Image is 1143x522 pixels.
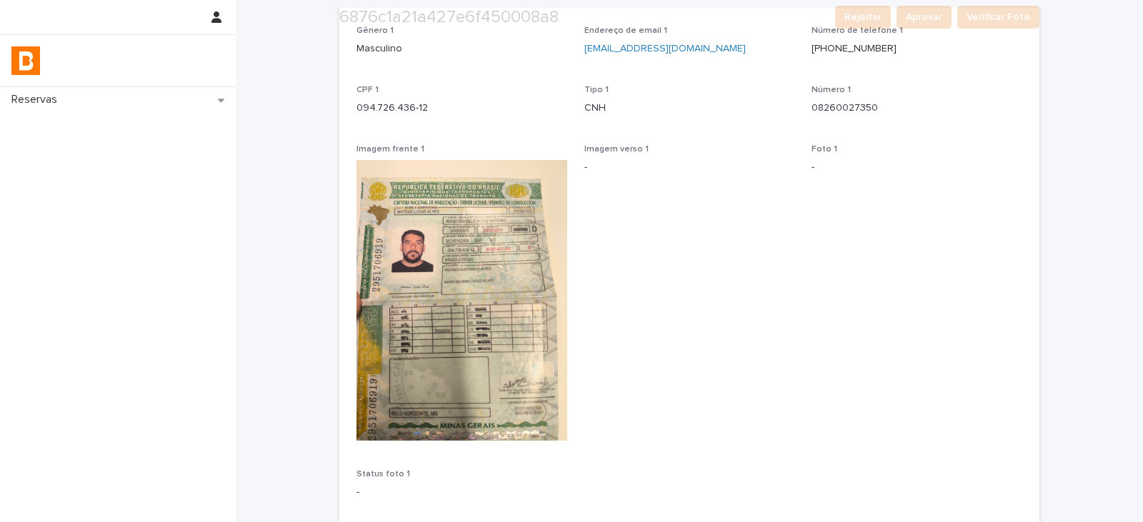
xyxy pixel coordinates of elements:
[584,145,649,154] span: Imagem verso 1
[356,160,567,440] img: 1000142499.jpg
[812,44,897,54] a: [PHONE_NUMBER]
[835,6,891,29] button: Rejeitar
[339,7,559,28] h2: 6876c1a21a427e6f450008a8
[356,470,410,478] span: Status foto 1
[6,93,69,106] p: Reservas
[967,10,1030,24] span: Verificar Foto
[812,26,903,35] span: Número de telefone 1
[906,10,942,24] span: Aprovar
[584,26,667,35] span: Endereço de email 1
[356,145,424,154] span: Imagem frente 1
[356,485,567,500] p: -
[356,101,567,116] p: 094.726.436-12
[812,160,1022,175] p: -
[844,10,882,24] span: Rejeitar
[812,145,837,154] span: Foto 1
[812,86,851,94] span: Número 1
[584,160,795,175] p: -
[897,6,952,29] button: Aprovar
[584,101,795,116] p: CNH
[584,86,609,94] span: Tipo 1
[356,86,379,94] span: CPF 1
[11,46,40,75] img: zVaNuJHRTjyIjT5M9Xd5
[957,6,1039,29] button: Verificar Foto
[584,44,746,54] a: [EMAIL_ADDRESS][DOMAIN_NAME]
[812,101,1022,116] p: 08260027350
[356,26,394,35] span: Gênero 1
[356,41,567,56] p: Masculino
